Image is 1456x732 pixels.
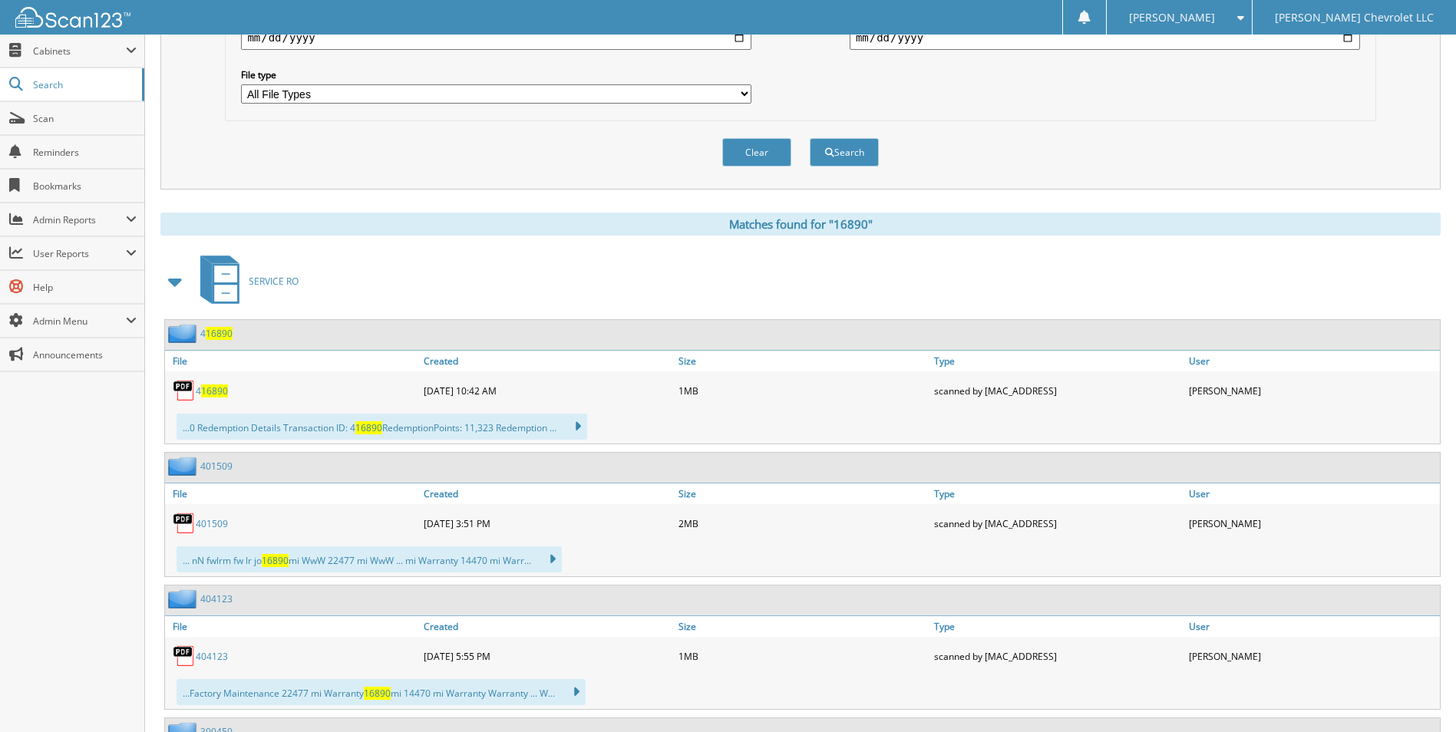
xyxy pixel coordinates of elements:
[420,508,675,539] div: [DATE] 3:51 PM
[420,375,675,406] div: [DATE] 10:42 AM
[200,592,233,605] a: 404123
[165,483,420,504] a: File
[355,421,382,434] span: 16890
[364,687,391,700] span: 16890
[1185,641,1440,671] div: [PERSON_NAME]
[1185,375,1440,406] div: [PERSON_NAME]
[191,251,299,312] a: SERVICE RO
[206,327,233,340] span: 16890
[165,351,420,371] a: File
[930,483,1185,504] a: Type
[33,180,137,193] span: Bookmarks
[1129,13,1215,22] span: [PERSON_NAME]
[33,247,126,260] span: User Reports
[173,379,196,402] img: PDF.png
[1185,616,1440,637] a: User
[33,45,126,58] span: Cabinets
[33,281,137,294] span: Help
[33,112,137,125] span: Scan
[675,508,929,539] div: 2MB
[15,7,130,28] img: scan123-logo-white.svg
[675,616,929,637] a: Size
[1379,658,1456,732] iframe: Chat Widget
[173,512,196,535] img: PDF.png
[33,348,137,361] span: Announcements
[241,68,751,81] label: File type
[850,25,1360,50] input: end
[262,554,289,567] span: 16890
[1275,13,1434,22] span: [PERSON_NAME] Chevrolet LLC
[420,641,675,671] div: [DATE] 5:55 PM
[33,78,134,91] span: Search
[1185,508,1440,539] div: [PERSON_NAME]
[675,351,929,371] a: Size
[33,315,126,328] span: Admin Menu
[201,384,228,397] span: 16890
[420,616,675,637] a: Created
[675,483,929,504] a: Size
[420,351,675,371] a: Created
[33,146,137,159] span: Reminders
[1185,483,1440,504] a: User
[1185,351,1440,371] a: User
[196,650,228,663] a: 404123
[168,324,200,343] img: folder2.png
[930,375,1185,406] div: scanned by [MAC_ADDRESS]
[177,679,586,705] div: ...Factory Maintenance 22477 mi Warranty mi 14470 mi Warranty Warranty ... W...
[722,138,791,167] button: Clear
[196,384,228,397] a: 416890
[177,546,562,572] div: ... nN fwlrm fw lr jo mi WwW 22477 mi WwW ... mi Warranty 14470 mi Warr...
[200,460,233,473] a: 401509
[200,327,233,340] a: 416890
[196,517,228,530] a: 401509
[168,457,200,476] img: folder2.png
[249,275,299,288] span: SERVICE RO
[420,483,675,504] a: Created
[810,138,879,167] button: Search
[165,616,420,637] a: File
[675,641,929,671] div: 1MB
[930,351,1185,371] a: Type
[930,508,1185,539] div: scanned by [MAC_ADDRESS]
[177,414,587,440] div: ...0 Redemption Details Transaction ID: 4 RedemptionPoints: 11,323 Redemption ...
[160,213,1441,236] div: Matches found for "16890"
[33,213,126,226] span: Admin Reports
[930,616,1185,637] a: Type
[173,645,196,668] img: PDF.png
[241,25,751,50] input: start
[168,589,200,608] img: folder2.png
[675,375,929,406] div: 1MB
[930,641,1185,671] div: scanned by [MAC_ADDRESS]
